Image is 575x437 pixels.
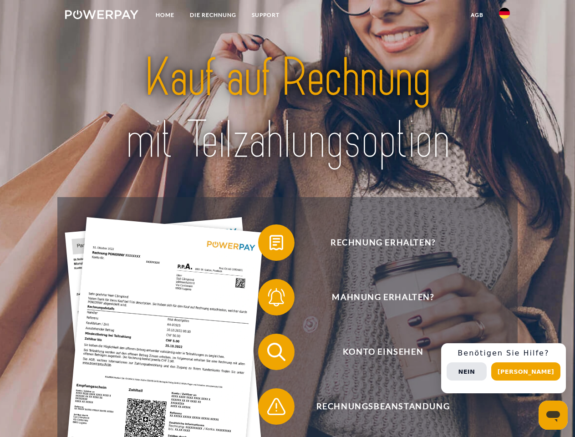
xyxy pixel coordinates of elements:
iframe: Schaltfläche zum Öffnen des Messaging-Fensters [539,401,568,430]
h3: Benötigen Sie Hilfe? [447,349,560,358]
span: Rechnungsbeanstandung [271,388,494,425]
a: Home [148,7,182,23]
img: title-powerpay_de.svg [87,44,488,174]
div: Schnellhilfe [441,343,566,393]
img: qb_warning.svg [265,395,288,418]
span: Konto einsehen [271,334,494,370]
button: Nein [447,362,487,381]
span: Mahnung erhalten? [271,279,494,315]
a: SUPPORT [244,7,287,23]
a: agb [463,7,491,23]
button: Rechnungsbeanstandung [258,388,495,425]
img: qb_bell.svg [265,286,288,309]
img: logo-powerpay-white.svg [65,10,138,19]
img: qb_bill.svg [265,231,288,254]
button: Rechnung erhalten? [258,224,495,261]
button: Konto einsehen [258,334,495,370]
span: Rechnung erhalten? [271,224,494,261]
a: DIE RECHNUNG [182,7,244,23]
img: de [499,8,510,19]
img: qb_search.svg [265,340,288,363]
button: Mahnung erhalten? [258,279,495,315]
button: [PERSON_NAME] [491,362,560,381]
